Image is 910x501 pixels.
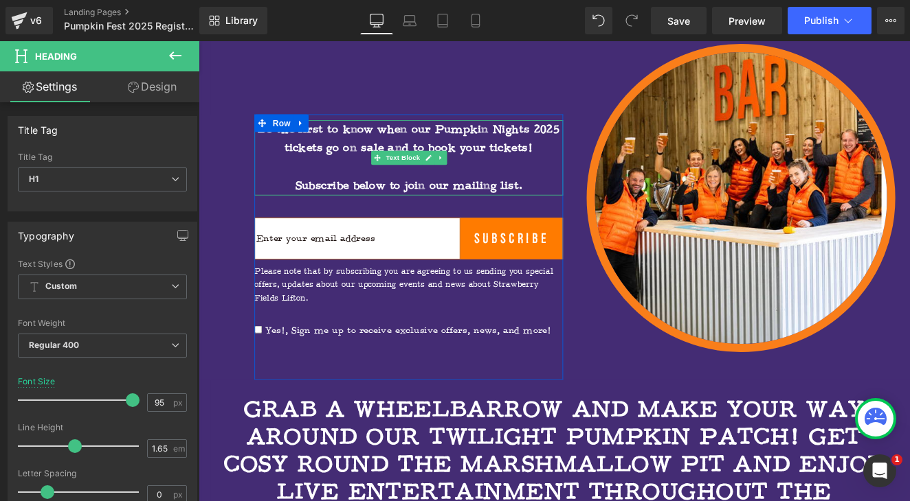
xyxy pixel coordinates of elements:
[459,7,492,34] a: Mobile
[18,469,187,478] div: Letter Spacing
[618,7,645,34] button: Redo
[173,490,185,499] span: px
[891,454,902,465] span: 1
[5,7,53,34] a: v6
[18,258,187,269] div: Text Styles
[64,7,222,18] a: Landing Pages
[102,71,202,102] a: Design
[863,454,896,487] iframe: Intercom live chat
[426,7,459,34] a: Tablet
[35,51,77,62] span: Heading
[173,444,185,453] span: em
[83,86,111,106] span: Row
[712,7,782,34] a: Preview
[216,128,261,145] span: Text Block
[111,86,129,106] a: Expand / Collapse
[18,152,187,162] div: Title Tag
[804,15,839,26] span: Publish
[64,21,196,32] span: Pumpkin Fest 2025 Register Interest
[667,14,690,28] span: Save
[199,7,267,34] a: New Library
[306,207,426,255] button: Subscribe
[18,423,187,432] div: Line Height
[276,128,290,145] a: Expand / Collapse
[729,14,766,28] span: Preview
[27,12,45,30] div: v6
[877,7,905,34] button: More
[393,7,426,34] a: Laptop
[360,7,393,34] a: Desktop
[65,264,414,306] span: Please note that by subscribing you are agreeing to us sending you special offers, updates about ...
[45,281,77,292] b: Custom
[65,207,306,255] input: Enter your email address
[74,331,412,345] span: Yes!, Sign me up to receive exclusive offers, news, and more!
[65,333,74,342] input: Yes!, Sign me up to receive exclusive offers, news, and more!
[225,14,258,27] span: Library
[29,340,80,350] b: Regular 400
[29,174,38,184] b: H1
[18,318,187,328] div: Font Weight
[173,398,185,407] span: px
[18,222,74,242] div: Typography
[788,7,872,34] button: Publish
[18,117,58,136] div: Title Tag
[585,7,612,34] button: Undo
[18,377,56,386] div: Font Size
